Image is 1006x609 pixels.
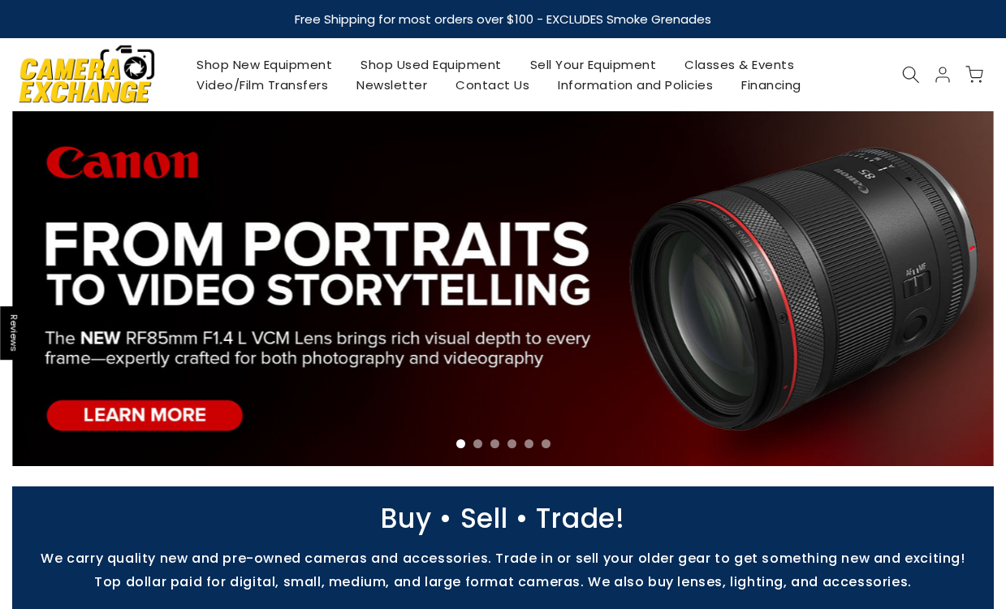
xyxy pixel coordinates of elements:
[183,75,343,95] a: Video/Film Transfers
[4,574,1002,590] p: Top dollar paid for digital, small, medium, and large format cameras. We also buy lenses, lightin...
[347,54,516,75] a: Shop Used Equipment
[490,439,499,448] li: Page dot 3
[473,439,482,448] li: Page dot 2
[4,551,1002,566] p: We carry quality new and pre-owned cameras and accessories. Trade in or sell your older gear to g...
[525,439,533,448] li: Page dot 5
[542,439,550,448] li: Page dot 6
[671,54,809,75] a: Classes & Events
[295,11,711,28] strong: Free Shipping for most orders over $100 - EXCLUDES Smoke Grenades
[507,439,516,448] li: Page dot 4
[442,75,544,95] a: Contact Us
[343,75,442,95] a: Newsletter
[183,54,347,75] a: Shop New Equipment
[544,75,728,95] a: Information and Policies
[728,75,816,95] a: Financing
[516,54,671,75] a: Sell Your Equipment
[456,439,465,448] li: Page dot 1
[4,511,1002,526] p: Buy • Sell • Trade!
